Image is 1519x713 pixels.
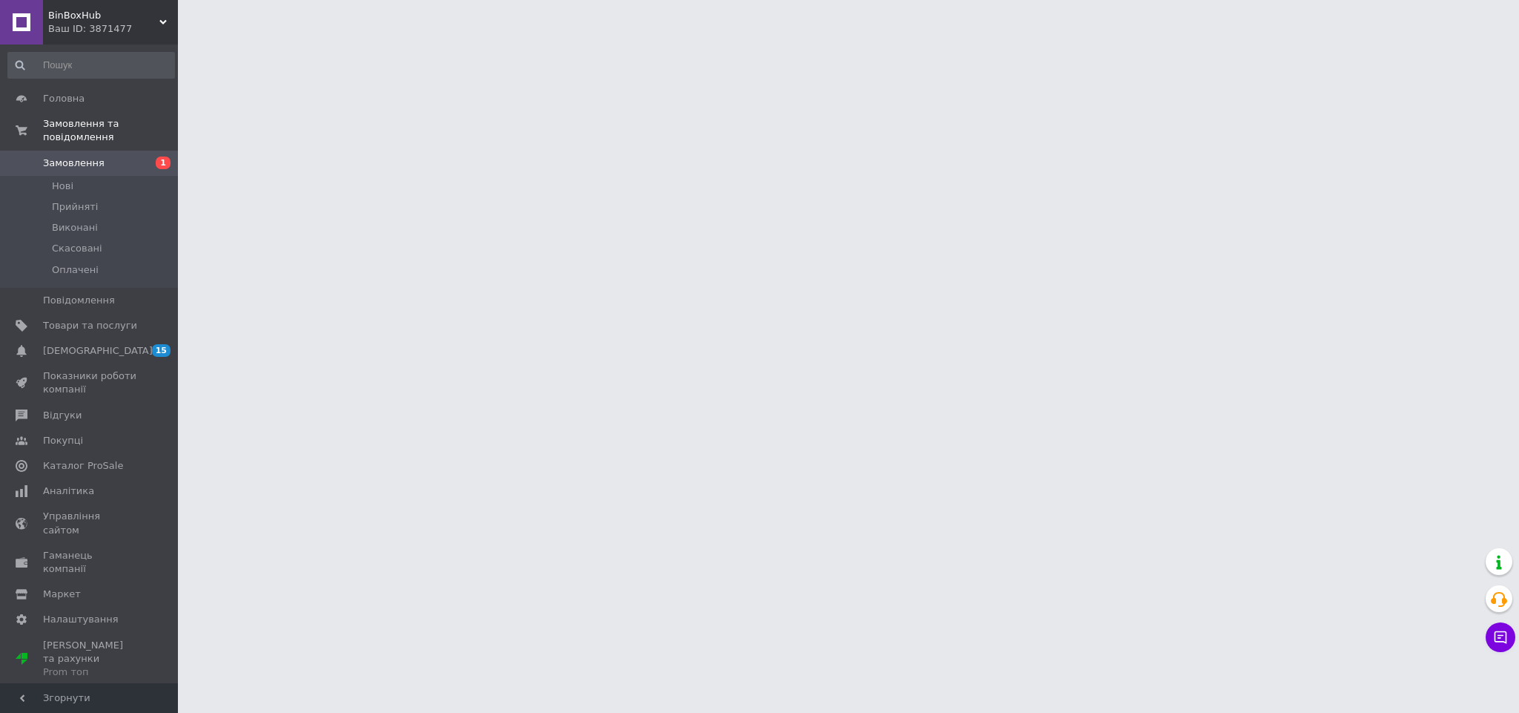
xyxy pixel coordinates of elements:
[43,369,137,396] span: Показники роботи компанії
[43,92,85,105] span: Головна
[43,613,119,626] span: Налаштування
[7,52,175,79] input: Пошук
[43,588,81,601] span: Маркет
[43,434,83,447] span: Покупці
[43,549,137,576] span: Гаманець компанії
[43,117,178,144] span: Замовлення та повідомлення
[43,666,137,679] div: Prom топ
[48,9,159,22] span: BinBoxHub
[43,459,123,473] span: Каталог ProSale
[43,409,82,422] span: Відгуки
[43,510,137,536] span: Управління сайтом
[52,180,73,193] span: Нові
[48,22,178,36] div: Ваш ID: 3871477
[156,157,171,169] span: 1
[52,263,99,277] span: Оплачені
[1486,622,1515,652] button: Чат з покупцем
[43,639,137,680] span: [PERSON_NAME] та рахунки
[43,157,105,170] span: Замовлення
[43,294,115,307] span: Повідомлення
[43,484,94,498] span: Аналітика
[43,344,153,358] span: [DEMOGRAPHIC_DATA]
[52,200,98,214] span: Прийняті
[52,221,98,234] span: Виконані
[152,344,171,357] span: 15
[43,319,137,332] span: Товари та послуги
[52,242,102,255] span: Скасовані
